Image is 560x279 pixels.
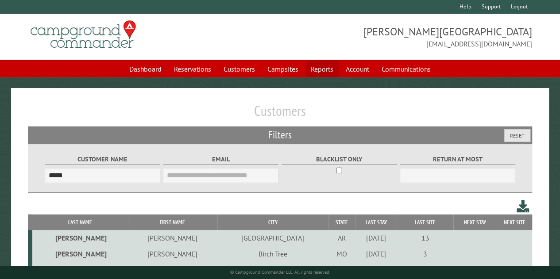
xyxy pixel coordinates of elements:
[376,61,436,77] a: Communications
[262,61,304,77] a: Campsites
[397,230,453,246] td: 13
[217,230,328,246] td: [GEOGRAPHIC_DATA]
[517,198,529,214] a: Download this customer list (.csv)
[356,249,395,258] div: [DATE]
[217,262,328,278] td: Highland
[397,262,453,278] td: 12
[28,102,532,126] h1: Customers
[504,129,530,142] button: Reset
[340,61,375,77] a: Account
[32,246,127,262] td: [PERSON_NAME]
[328,230,355,246] td: AR
[453,214,497,230] th: Next Stay
[169,61,216,77] a: Reservations
[400,154,515,164] label: Return at most
[218,61,260,77] a: Customers
[217,214,328,230] th: City
[355,214,397,230] th: Last Stay
[124,61,167,77] a: Dashboard
[280,24,532,49] span: [PERSON_NAME][GEOGRAPHIC_DATA] [EMAIL_ADDRESS][DOMAIN_NAME]
[397,246,453,262] td: 3
[328,214,355,230] th: State
[128,214,217,230] th: First Name
[397,214,453,230] th: Last Site
[356,233,395,242] div: [DATE]
[282,154,397,164] label: Blacklist only
[128,262,217,278] td: [PERSON_NAME]
[328,262,355,278] td: AR
[28,126,532,143] h2: Filters
[128,246,217,262] td: [PERSON_NAME]
[32,230,127,246] td: [PERSON_NAME]
[28,17,139,52] img: Campground Commander
[32,214,127,230] th: Last Name
[328,246,355,262] td: MO
[163,154,278,164] label: Email
[45,154,160,164] label: Customer Name
[32,262,127,278] td: Brown
[497,214,532,230] th: Next Site
[230,269,330,275] small: © Campground Commander LLC. All rights reserved.
[128,230,217,246] td: [PERSON_NAME]
[305,61,339,77] a: Reports
[217,246,328,262] td: Birch Tree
